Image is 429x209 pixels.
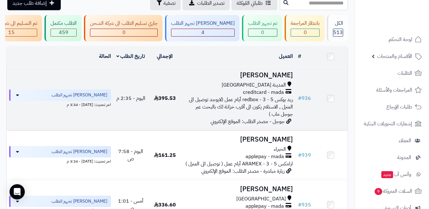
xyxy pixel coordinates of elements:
[398,69,412,78] span: الطلبات
[298,94,301,102] span: #
[248,20,277,27] div: تم تجهيز الطلب
[358,99,425,115] a: طلبات الإرجاع
[377,52,412,61] span: الأقسام والمنتجات
[10,184,25,199] div: Open Intercom Messenger
[274,146,286,153] span: الخبراء
[358,133,425,148] a: العملاء
[358,184,425,199] a: السلات المتروكة9
[358,82,425,98] a: المراجعات والأسئلة
[154,94,176,102] span: 395.53
[386,102,412,111] span: طلبات الإرجاع
[185,160,293,168] span: ارامكس ARAMEX - 3 - 5 أيام عمل ( توصيل الى المنزل )
[333,29,343,36] span: 513
[184,136,293,143] h3: [PERSON_NAME]
[376,86,412,94] span: المراجعات والأسئلة
[43,15,83,41] a: الطلب مكتمل 459
[99,52,111,60] a: الحالة
[298,52,301,60] a: #
[381,170,411,179] span: وآتس آب
[118,148,143,163] span: اليوم - 7:58 ص
[381,171,393,178] span: جديد
[358,167,425,182] a: وآتس آبجديد
[358,116,425,131] a: إشعارات التحويلات البنكية
[358,32,425,47] a: لوحة التحكم
[364,119,412,128] span: إشعارات التحويلات البنكية
[386,17,423,31] img: logo-2.png
[171,29,234,36] div: 4
[399,136,411,145] span: العملاء
[291,29,319,36] div: 0
[8,29,15,36] span: 15
[83,15,164,41] a: جاري تسليم الطلب الى شركة الشحن 0
[358,66,425,81] a: الطلبات
[333,20,343,27] div: الكل
[52,92,107,98] span: [PERSON_NAME] تجهيز الطلب
[189,96,293,118] span: ريد بوكس redbox - 3 - 5 أيام عمل (لايوجد توصيل الى المنزل , الاستلام يكون الى أقرب خزانة لك بالبح...
[52,149,107,155] span: [PERSON_NAME] تجهيز الطلب
[222,81,286,89] span: المدينة [GEOGRAPHIC_DATA]
[51,29,76,36] div: 459
[157,52,173,60] a: الإجمالي
[90,20,158,27] div: جاري تسليم الطلب الى شركة الشحن
[298,201,311,209] a: #935
[291,20,320,27] div: بانتظار المراجعة
[184,72,293,79] h3: [PERSON_NAME]
[279,52,293,60] a: العميل
[283,15,326,41] a: بانتظار المراجعة 0
[241,15,283,41] a: تم تجهيز الطلب 0
[389,35,412,44] span: لوحة التحكم
[9,157,111,164] div: اخر تحديث: [DATE] - 3:34 م
[358,150,425,165] a: المدونة
[164,15,241,41] a: [PERSON_NAME] تجهيز الطلب 4
[298,201,301,209] span: #
[116,94,145,102] span: اليوم - 2:35 م
[184,185,293,193] h3: [PERSON_NAME]
[122,29,126,36] span: 0
[201,29,204,36] span: 4
[375,188,382,195] span: 9
[298,151,311,159] a: #939
[298,94,311,102] a: #936
[51,20,77,27] div: الطلب مكتمل
[246,153,284,160] span: applepay - mada
[201,167,285,175] span: زيارة مباشرة - مصدر الطلب: الموقع الإلكتروني
[261,29,264,36] span: 0
[154,151,176,159] span: 161.25
[298,151,301,159] span: #
[326,15,349,41] a: الكل513
[171,20,235,27] div: [PERSON_NAME] تجهيز الطلب
[9,101,111,108] div: اخر تحديث: [DATE] - 3:34 م
[236,195,286,203] span: [GEOGRAPHIC_DATA]
[59,29,68,36] span: 459
[243,89,284,96] span: creditcard - mada
[116,52,145,60] a: تاريخ الطلب
[52,198,107,205] span: [PERSON_NAME] تجهيز الطلب
[154,201,176,209] span: 336.60
[374,187,412,196] span: السلات المتروكة
[90,29,157,36] div: 0
[248,29,277,36] div: 0
[211,118,285,125] span: جوجل - مصدر الطلب: الموقع الإلكتروني
[304,29,307,36] span: 0
[397,153,411,162] span: المدونة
